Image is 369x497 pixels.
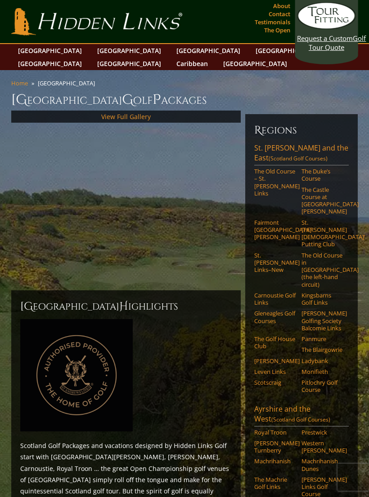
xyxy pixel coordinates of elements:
a: [PERSON_NAME] [254,357,296,364]
h2: [GEOGRAPHIC_DATA] ighlights [20,299,232,314]
a: Ladybank [301,357,343,364]
a: The Duke’s Course [301,168,343,182]
span: H [119,299,128,314]
a: The Old Course in [GEOGRAPHIC_DATA] (the left-hand circuit) [301,252,343,288]
a: View Full Gallery [101,112,151,121]
a: The Old Course – St. [PERSON_NAME] Links [254,168,296,197]
a: Carnoustie Golf Links [254,292,296,306]
a: The Blairgowrie [301,346,343,353]
a: Machrihanish [254,457,296,465]
a: Scotscraig [254,379,296,386]
a: [GEOGRAPHIC_DATA] [13,44,86,57]
a: Pitlochry Golf Course [301,379,343,394]
a: [PERSON_NAME] Turnberry [254,439,296,454]
a: Panmure [301,335,343,342]
a: Royal Troon [254,429,296,436]
li: [GEOGRAPHIC_DATA] [38,79,99,87]
a: Testimonials [252,16,292,28]
a: St. [PERSON_NAME] Links–New [254,252,296,274]
a: St. [PERSON_NAME] and the East(Scotland Golf Courses) [254,143,349,165]
span: (Scotland Golf Courses) [271,416,330,423]
h6: Regions [254,123,349,138]
h1: [GEOGRAPHIC_DATA] olf ackages [11,91,358,109]
a: The Open [262,24,292,36]
a: Kingsbarns Golf Links [301,292,343,306]
a: Western [PERSON_NAME] [301,439,343,454]
span: Request a Custom [297,34,353,43]
a: [GEOGRAPHIC_DATA] [13,57,86,70]
span: P [153,91,161,109]
a: Home [11,79,28,87]
a: [GEOGRAPHIC_DATA] [172,44,245,57]
a: Fairmont [GEOGRAPHIC_DATA][PERSON_NAME] [254,219,296,241]
a: St. [PERSON_NAME] [DEMOGRAPHIC_DATA]’ Putting Club [301,219,343,248]
a: The Golf House Club [254,335,296,350]
a: The Castle Course at [GEOGRAPHIC_DATA][PERSON_NAME] [301,186,343,215]
a: [PERSON_NAME] Golfing Society Balcomie Links [301,310,343,332]
a: Contact [266,8,292,20]
span: G [122,91,133,109]
a: Prestwick [301,429,343,436]
a: Leven Links [254,368,296,375]
a: Ayrshire and the West(Scotland Golf Courses) [254,404,349,426]
span: (Scotland Golf Courses) [269,155,328,162]
a: Monifieth [301,368,343,375]
a: [GEOGRAPHIC_DATA] [93,44,166,57]
a: [GEOGRAPHIC_DATA] [251,44,324,57]
a: [GEOGRAPHIC_DATA] [219,57,292,70]
a: Machrihanish Dunes [301,457,343,472]
a: Caribbean [172,57,212,70]
a: Gleneagles Golf Courses [254,310,296,324]
a: Request a CustomGolf Tour Quote [297,2,355,52]
a: [GEOGRAPHIC_DATA] [93,57,166,70]
a: The Machrie Golf Links [254,476,296,491]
